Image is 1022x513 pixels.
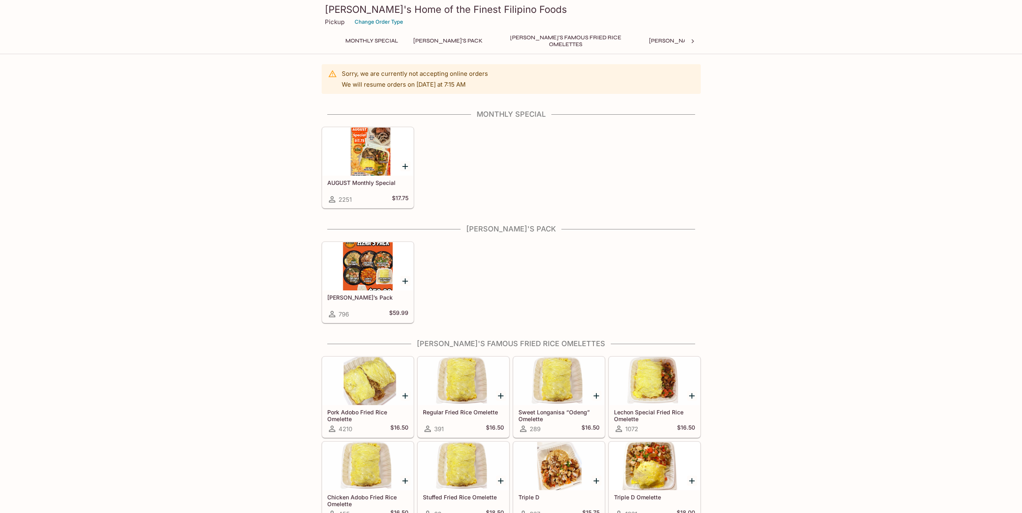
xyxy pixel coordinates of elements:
[486,424,504,434] h5: $16.50
[322,225,701,233] h4: [PERSON_NAME]'s Pack
[581,424,600,434] h5: $16.50
[400,161,410,171] button: Add AUGUST Monthly Special
[351,16,407,28] button: Change Order Type
[339,310,349,318] span: 796
[322,110,701,119] h4: Monthly Special
[322,357,414,438] a: Pork Adobo Fried Rice Omelette4210$16.50
[327,494,408,507] h5: Chicken Adobo Fried Rice Omelette
[327,294,408,301] h5: [PERSON_NAME]’s Pack
[609,357,700,405] div: Lechon Special Fried Rice Omelette
[592,391,602,401] button: Add Sweet Longanisa “Odeng” Omelette
[530,425,541,433] span: 289
[339,425,352,433] span: 4210
[614,494,695,501] h5: Triple D Omelette
[434,425,444,433] span: 391
[423,494,504,501] h5: Stuffed Fried Rice Omelette
[609,357,700,438] a: Lechon Special Fried Rice Omelette1072$16.50
[342,70,488,77] p: Sorry, we are currently not accepting online orders
[518,494,600,501] h5: Triple D
[400,476,410,486] button: Add Chicken Adobo Fried Rice Omelette
[625,425,638,433] span: 1072
[514,442,604,490] div: Triple D
[494,35,638,47] button: [PERSON_NAME]'s Famous Fried Rice Omelettes
[325,18,345,26] p: Pickup
[389,309,408,319] h5: $59.99
[322,242,413,290] div: Elena’s Pack
[390,424,408,434] h5: $16.50
[322,127,414,208] a: AUGUST Monthly Special2251$17.75
[687,476,697,486] button: Add Triple D Omelette
[409,35,487,47] button: [PERSON_NAME]'s Pack
[423,409,504,416] h5: Regular Fried Rice Omelette
[496,476,506,486] button: Add Stuffed Fried Rice Omelette
[327,409,408,422] h5: Pork Adobo Fried Rice Omelette
[341,35,402,47] button: Monthly Special
[327,179,408,186] h5: AUGUST Monthly Special
[392,195,408,204] h5: $17.75
[677,424,695,434] h5: $16.50
[322,357,413,405] div: Pork Adobo Fried Rice Omelette
[400,391,410,401] button: Add Pork Adobo Fried Rice Omelette
[614,409,695,422] h5: Lechon Special Fried Rice Omelette
[322,128,413,176] div: AUGUST Monthly Special
[339,196,352,203] span: 2251
[325,3,698,16] h3: [PERSON_NAME]'s Home of the Finest Filipino Foods
[322,242,414,323] a: [PERSON_NAME]’s Pack796$59.99
[322,442,413,490] div: Chicken Adobo Fried Rice Omelette
[645,35,747,47] button: [PERSON_NAME]'s Mixed Plates
[514,357,604,405] div: Sweet Longanisa “Odeng” Omelette
[418,357,509,405] div: Regular Fried Rice Omelette
[322,339,701,348] h4: [PERSON_NAME]'s Famous Fried Rice Omelettes
[518,409,600,422] h5: Sweet Longanisa “Odeng” Omelette
[496,391,506,401] button: Add Regular Fried Rice Omelette
[513,357,605,438] a: Sweet Longanisa “Odeng” Omelette289$16.50
[418,357,509,438] a: Regular Fried Rice Omelette391$16.50
[342,81,488,88] p: We will resume orders on [DATE] at 7:15 AM
[400,276,410,286] button: Add Elena’s Pack
[609,442,700,490] div: Triple D Omelette
[418,442,509,490] div: Stuffed Fried Rice Omelette
[592,476,602,486] button: Add Triple D
[687,391,697,401] button: Add Lechon Special Fried Rice Omelette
